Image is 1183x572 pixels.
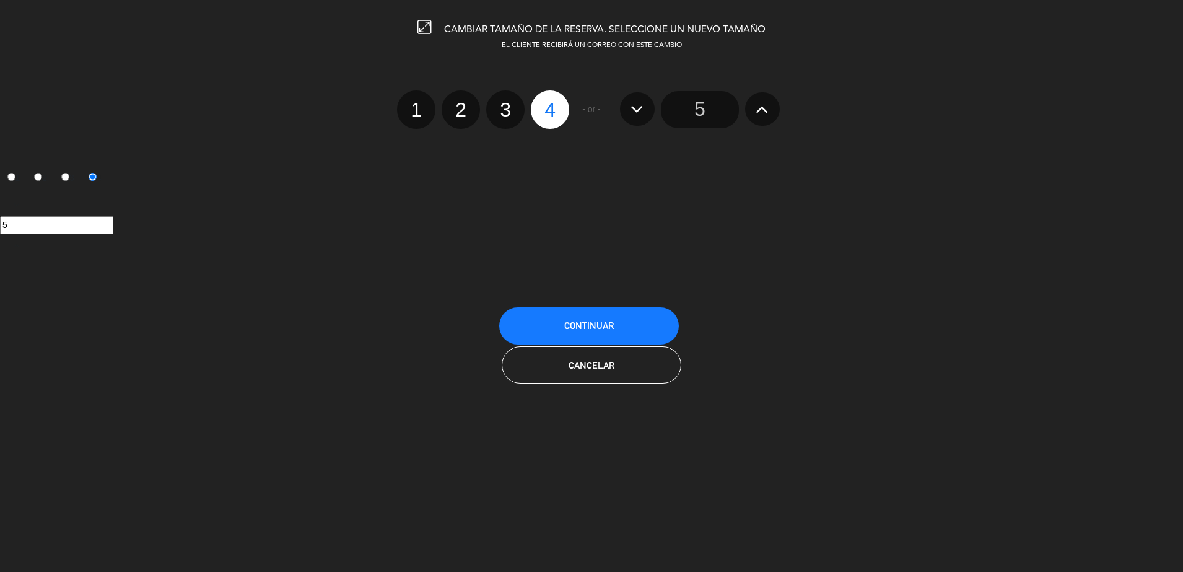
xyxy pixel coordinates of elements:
[564,320,614,331] span: Continuar
[582,102,601,117] span: - or -
[486,90,525,129] label: 3
[502,346,681,384] button: Cancelar
[7,173,15,181] input: 1
[531,90,569,129] label: 4
[502,42,682,49] span: EL CLIENTE RECIBIRÁ UN CORREO CON ESTE CAMBIO
[55,168,82,189] label: 3
[27,168,55,189] label: 2
[499,307,679,345] button: Continuar
[81,168,108,189] label: 4
[34,173,42,181] input: 2
[397,90,435,129] label: 1
[444,25,766,35] span: CAMBIAR TAMAÑO DE LA RESERVA. SELECCIONE UN NUEVO TAMAÑO
[569,360,614,371] span: Cancelar
[61,173,69,181] input: 3
[89,173,97,181] input: 4
[442,90,480,129] label: 2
